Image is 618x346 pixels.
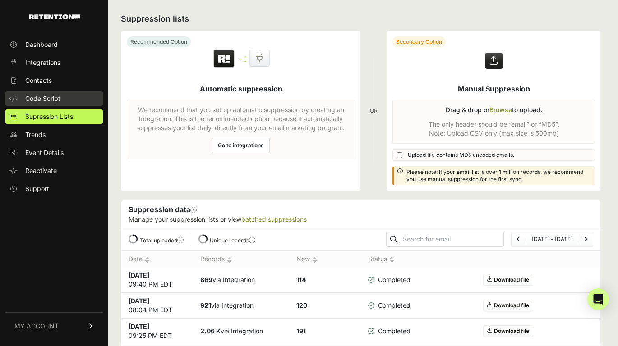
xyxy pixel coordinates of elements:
[121,13,601,25] h2: Suppression lists
[140,237,184,244] label: Total uploaded
[483,274,533,286] a: Download file
[239,56,246,58] img: integration
[368,301,410,310] span: Completed
[5,182,103,196] a: Support
[483,325,533,337] a: Download file
[289,251,361,268] th: New
[25,94,60,103] span: Code Script
[5,73,103,88] a: Contacts
[5,55,103,70] a: Integrations
[129,215,593,224] p: Manage your suppression lists or view
[584,236,587,242] a: Next
[483,300,533,311] a: Download file
[29,14,80,19] img: Retention.com
[368,327,410,336] span: Completed
[361,251,418,268] th: Status
[587,288,609,310] div: Open Intercom Messenger
[121,251,193,268] th: Date
[193,251,289,268] th: Records
[5,127,103,142] a: Trends
[312,256,317,263] img: no_sort-eaf950dc5ab64cae54d48a5578032e96f70b2ecb7d747501f34c8f2db400fb66.gif
[25,166,57,175] span: Reactivate
[25,148,64,157] span: Event Details
[25,112,73,121] span: Supression Lists
[5,164,103,178] a: Reactivate
[193,319,289,344] td: via Integration
[5,146,103,160] a: Event Details
[212,49,235,69] img: Retention
[121,319,193,344] td: 09:25 PM EDT
[401,233,503,246] input: Search for email
[526,236,578,243] li: [DATE] - [DATE]
[121,200,600,228] div: Suppression data
[408,151,514,159] span: Upload file contains MD5 encoded emails.
[239,59,246,60] img: integration
[25,40,58,49] span: Dashboard
[129,323,149,330] strong: [DATE]
[5,37,103,52] a: Dashboard
[200,276,212,283] strong: 869
[193,267,289,293] td: via Integration
[5,109,103,124] a: Supression Lists
[129,297,149,305] strong: [DATE]
[5,91,103,106] a: Code Script
[25,130,46,139] span: Trends
[212,138,270,153] a: Go to integrations
[25,76,52,85] span: Contacts
[227,256,232,263] img: no_sort-eaf950dc5ab64cae54d48a5578032e96f70b2ecb7d747501f34c8f2db400fb66.gif
[397,152,402,158] input: Upload file contains MD5 encoded emails.
[389,256,394,263] img: no_sort-eaf950dc5ab64cae54d48a5578032e96f70b2ecb7d747501f34c8f2db400fb66.gif
[5,312,103,340] a: MY ACCOUNT
[133,105,349,132] p: We recommend that you set up automatic suppression by creating an Integration. This is the recomm...
[121,293,193,319] td: 08:04 PM EDT
[25,58,60,67] span: Integrations
[517,236,521,242] a: Previous
[129,271,149,279] strong: [DATE]
[368,275,410,284] span: Completed
[296,327,306,335] strong: 191
[296,276,306,283] strong: 114
[241,215,307,223] a: batched suppressions
[511,232,593,247] nav: Page navigation
[210,237,255,244] label: Unique records
[200,83,282,94] h5: Automatic suppression
[239,61,246,62] img: integration
[193,293,289,319] td: via Integration
[200,327,221,335] strong: 2.06 K
[14,322,59,331] span: MY ACCOUNT
[370,31,378,191] div: OR
[25,184,49,193] span: Support
[127,36,191,47] div: Recommended Option
[200,301,211,309] strong: 921
[145,256,150,263] img: no_sort-eaf950dc5ab64cae54d48a5578032e96f70b2ecb7d747501f34c8f2db400fb66.gif
[121,267,193,293] td: 09:40 PM EDT
[296,301,307,309] strong: 120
